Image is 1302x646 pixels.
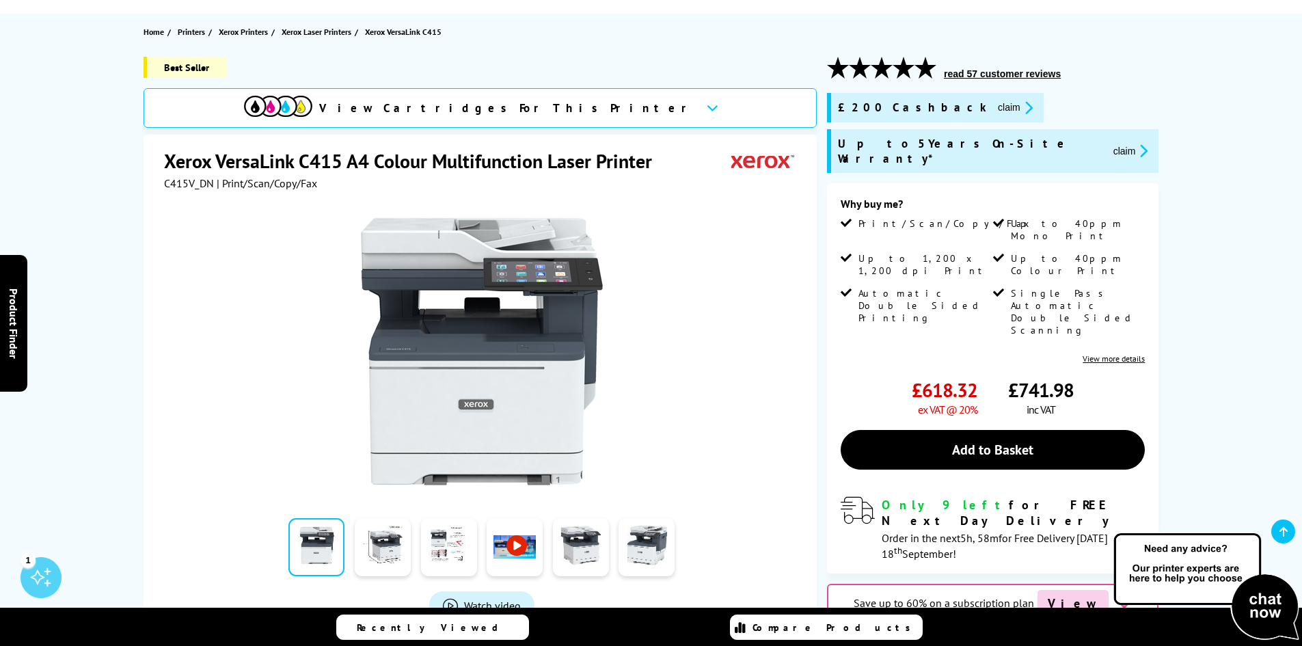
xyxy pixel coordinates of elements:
[164,176,214,190] span: C415V_DN
[164,148,666,174] h1: Xerox VersaLink C415 A4 Colour Multifunction Laser Printer
[348,217,616,485] img: Xerox VersaLink C415
[336,615,529,640] a: Recently Viewed
[1111,531,1302,643] img: Open Live Chat window
[21,552,36,567] div: 1
[912,377,977,403] span: £618.32
[940,68,1065,80] button: read 57 customer reviews
[144,57,226,78] span: Best Seller
[429,591,534,620] a: Product_All_Videos
[838,136,1102,166] span: Up to 5 Years On-Site Warranty*
[219,25,268,39] span: Xerox Printers
[1011,287,1142,336] span: Single Pass Automatic Double Sided Scanning
[219,25,271,39] a: Xerox Printers
[144,25,167,39] a: Home
[217,176,317,190] span: | Print/Scan/Copy/Fax
[144,25,164,39] span: Home
[858,252,990,277] span: Up to 1,200 x 1,200 dpi Print
[854,596,1034,610] span: Save up to 60% on a subscription plan
[882,531,1108,561] span: Order in the next for Free Delivery [DATE] 18 September!
[841,197,1145,217] div: Why buy me?
[282,25,351,39] span: Xerox Laser Printers
[1109,143,1152,159] button: promo-description
[1027,403,1055,416] span: inc VAT
[858,217,1034,230] span: Print/Scan/Copy/Fax
[838,100,987,116] span: £200 Cashback
[1083,353,1145,364] a: View more details
[357,621,512,634] span: Recently Viewed
[882,497,1009,513] span: Only 9 left
[1011,217,1142,242] span: Up to 40ppm Mono Print
[365,25,442,39] span: Xerox VersaLink C415
[7,288,21,358] span: Product Finder
[918,403,977,416] span: ex VAT @ 20%
[464,599,521,613] span: Watch video
[319,100,695,116] span: View Cartridges For This Printer
[994,100,1037,116] button: promo-description
[282,25,355,39] a: Xerox Laser Printers
[894,544,902,556] sup: th
[244,96,312,117] img: cmyk-icon.svg
[178,25,205,39] span: Printers
[365,25,445,39] a: Xerox VersaLink C415
[730,615,923,640] a: Compare Products
[1037,590,1109,617] span: View
[882,497,1145,528] div: for FREE Next Day Delivery
[178,25,208,39] a: Printers
[752,621,918,634] span: Compare Products
[841,430,1145,470] a: Add to Basket
[960,531,999,545] span: 5h, 58m
[1011,252,1142,277] span: Up to 40ppm Colour Print
[731,148,794,174] img: Xerox
[858,287,990,324] span: Automatic Double Sided Printing
[841,497,1145,560] div: modal_delivery
[1008,377,1074,403] span: £741.98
